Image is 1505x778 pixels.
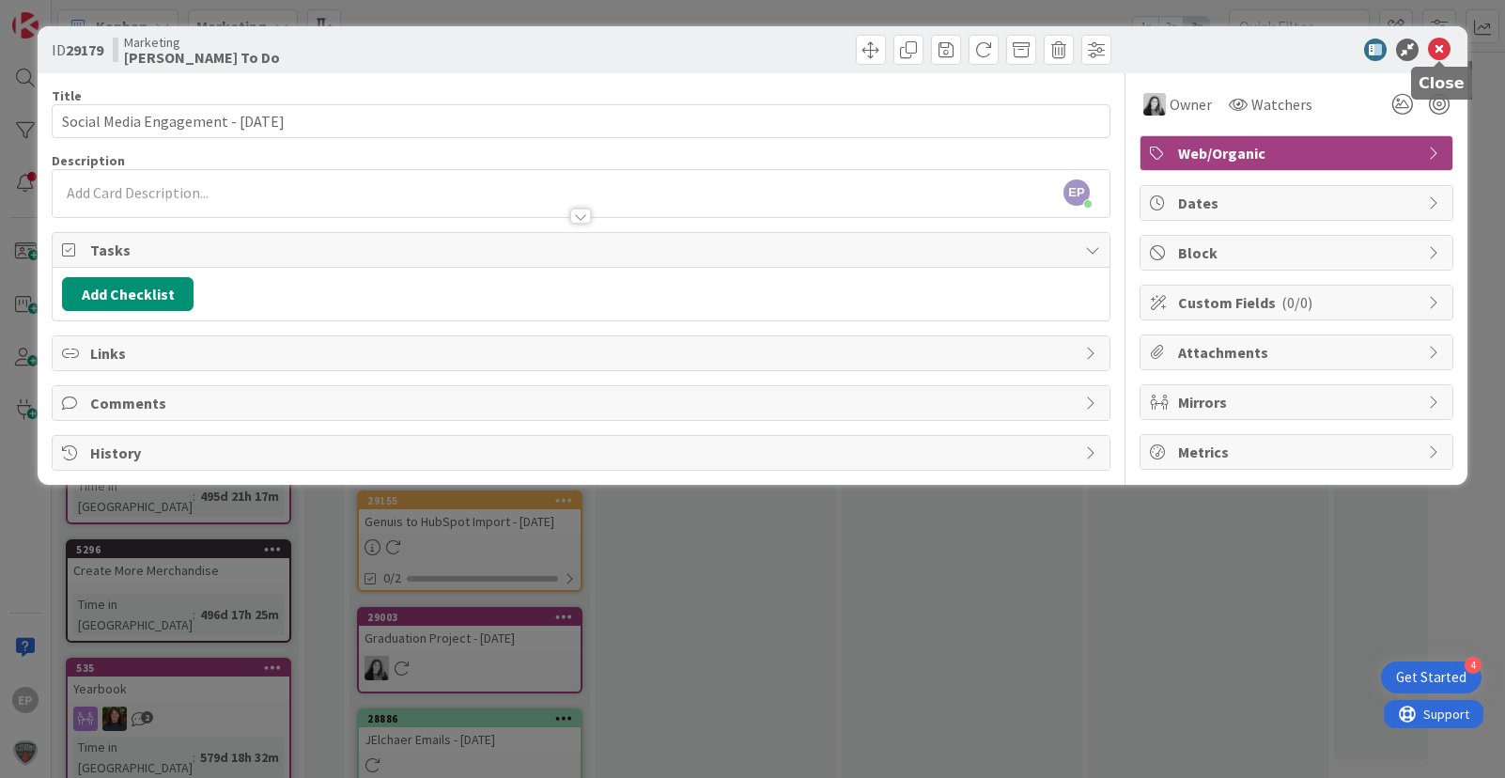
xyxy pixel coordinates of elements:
[1178,291,1419,314] span: Custom Fields
[1251,93,1312,116] span: Watchers
[1178,441,1419,463] span: Metrics
[90,392,1076,414] span: Comments
[1465,657,1482,674] div: 4
[124,50,280,65] b: [PERSON_NAME] To Do
[62,277,194,311] button: Add Checklist
[1396,668,1466,687] div: Get Started
[1063,179,1090,206] span: EP
[52,152,125,169] span: Description
[90,442,1076,464] span: History
[1281,293,1312,312] span: ( 0/0 )
[90,239,1076,261] span: Tasks
[1178,241,1419,264] span: Block
[90,342,1076,365] span: Links
[1178,142,1419,164] span: Web/Organic
[1170,93,1212,116] span: Owner
[52,104,1110,138] input: type card name here...
[1178,192,1419,214] span: Dates
[39,3,85,25] span: Support
[66,40,103,59] b: 29179
[1419,74,1465,92] h5: Close
[1143,93,1166,116] img: JE
[52,87,82,104] label: Title
[1178,391,1419,413] span: Mirrors
[1178,341,1419,364] span: Attachments
[1381,661,1482,693] div: Open Get Started checklist, remaining modules: 4
[52,39,103,61] span: ID
[124,35,280,50] span: Marketing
